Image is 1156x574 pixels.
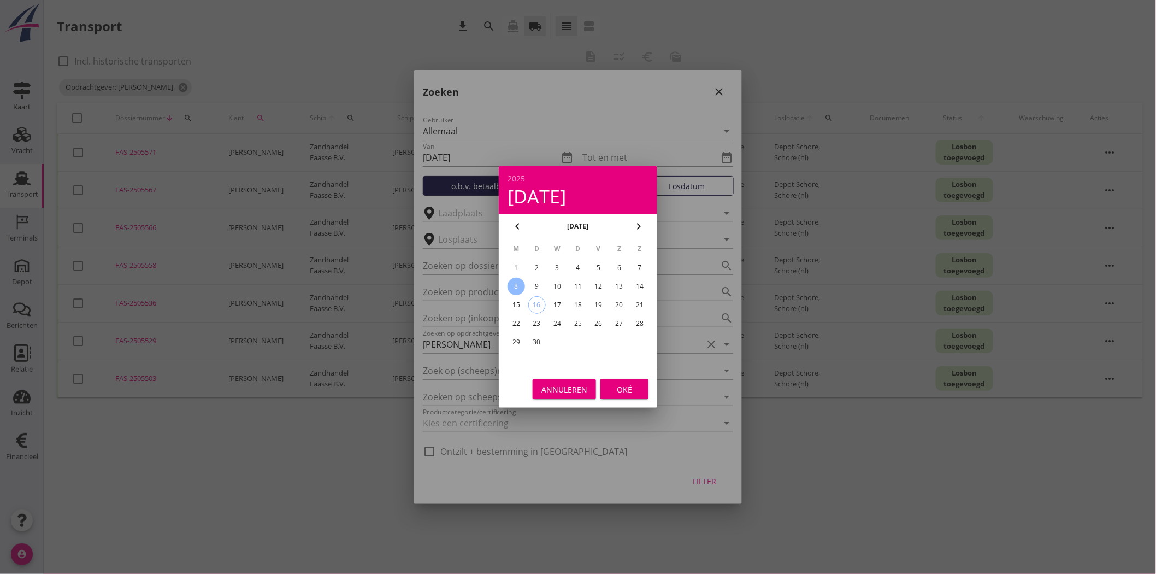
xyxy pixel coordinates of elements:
button: 30 [528,333,546,351]
button: 12 [590,278,608,295]
div: Annuleren [541,384,587,395]
th: Z [630,239,650,258]
button: 4 [569,259,587,277]
button: 1 [508,259,525,277]
th: M [506,239,526,258]
button: 17 [548,296,566,314]
i: chevron_left [511,220,524,233]
button: 20 [610,296,628,314]
th: W [547,239,567,258]
button: Oké [600,379,648,399]
button: 28 [631,315,648,332]
button: 9 [528,278,546,295]
div: Oké [609,384,640,395]
button: 7 [631,259,648,277]
th: D [568,239,588,258]
button: [DATE] [564,218,592,235]
th: D [527,239,547,258]
button: 21 [631,296,648,314]
button: 5 [590,259,608,277]
button: 10 [548,278,566,295]
div: 2025 [508,175,648,183]
button: 8 [508,278,525,295]
button: 26 [590,315,608,332]
th: V [589,239,609,258]
button: 15 [508,296,525,314]
button: 19 [590,296,608,314]
button: 24 [548,315,566,332]
button: 27 [610,315,628,332]
i: chevron_right [632,220,645,233]
button: 6 [610,259,628,277]
button: 11 [569,278,587,295]
button: 18 [569,296,587,314]
button: 2 [528,259,546,277]
button: 23 [528,315,546,332]
button: 22 [508,315,525,332]
button: 13 [610,278,628,295]
button: 14 [631,278,648,295]
button: 3 [548,259,566,277]
div: [DATE] [508,187,648,206]
button: 29 [508,333,525,351]
th: Z [610,239,629,258]
button: 25 [569,315,587,332]
div: 16 [529,297,545,313]
button: 16 [528,296,546,314]
button: Annuleren [533,379,596,399]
